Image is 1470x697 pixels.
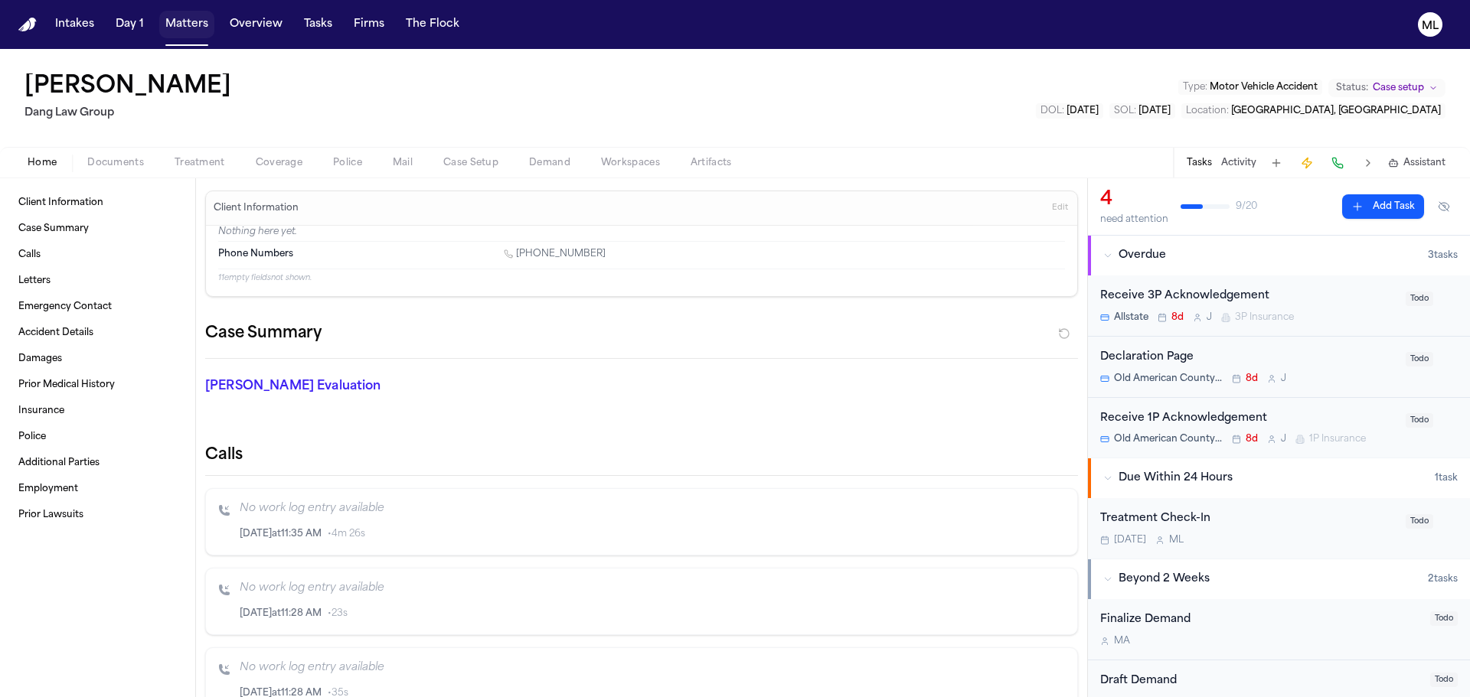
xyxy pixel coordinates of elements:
a: Case Summary [12,217,183,241]
a: Police [12,425,183,449]
span: Treatment [175,157,225,169]
div: 4 [1100,187,1168,212]
button: Matters [159,11,214,38]
div: Treatment Check-In [1100,510,1396,528]
span: 8d [1246,433,1258,445]
div: Draft Demand [1100,673,1421,690]
h2: Calls [205,445,1078,466]
span: 9 / 20 [1236,200,1257,213]
button: Hide completed tasks (⌘⇧H) [1430,194,1458,219]
span: J [1281,373,1286,385]
span: J [1281,433,1286,445]
span: Artifacts [691,157,732,169]
div: Open task: Finalize Demand [1088,599,1470,660]
span: Phone Numbers [218,248,293,260]
button: Assistant [1388,157,1445,169]
span: Calls [18,249,41,261]
button: Change status from Case setup [1328,79,1445,97]
span: Old American County Mutual Fire Insurance Company [1114,373,1223,385]
button: Edit matter name [24,73,231,101]
button: Overview [224,11,289,38]
div: Finalize Demand [1100,611,1421,629]
div: Open task: Receive 1P Acknowledgement [1088,398,1470,458]
a: Damages [12,347,183,371]
span: 2 task s [1428,573,1458,585]
button: Edit Type: Motor Vehicle Accident [1178,80,1322,95]
span: Mail [393,157,413,169]
h1: [PERSON_NAME] [24,73,231,101]
span: Police [18,431,46,443]
button: Add Task [1266,152,1287,174]
span: • 4m 26s [328,528,365,540]
span: Todo [1406,292,1433,306]
div: Open task: Receive 3P Acknowledgement [1088,275,1470,337]
span: Coverage [256,157,302,169]
span: Type : [1183,83,1207,92]
button: Intakes [49,11,100,38]
span: Emergency Contact [18,301,112,313]
span: Location : [1186,106,1229,116]
button: Tasks [298,11,338,38]
span: Prior Lawsuits [18,509,83,521]
button: Activity [1221,157,1256,169]
p: 11 empty fields not shown. [218,272,1065,284]
span: Insurance [18,405,64,417]
span: Edit [1052,203,1068,213]
h2: Dang Law Group [24,104,237,122]
div: Open task: Declaration Page [1088,337,1470,398]
p: No work log entry available [240,581,1065,596]
span: Todo [1406,352,1433,366]
span: Overdue [1119,248,1166,263]
text: ML [1422,21,1439,31]
span: [DATE] [1067,106,1099,116]
span: Additional Parties [18,457,100,469]
span: 8d [1171,311,1184,324]
span: 3 task s [1428,249,1458,262]
span: Police [333,157,362,169]
p: No work log entry available [240,660,1065,676]
button: Day 1 [109,11,150,38]
span: Todo [1430,611,1458,626]
button: Create Immediate Task [1296,152,1318,174]
span: Todo [1430,673,1458,687]
span: Beyond 2 Weeks [1119,572,1210,587]
span: [GEOGRAPHIC_DATA], [GEOGRAPHIC_DATA] [1231,106,1441,116]
span: Workspaces [601,157,660,169]
h3: Client Information [211,202,302,214]
div: Receive 1P Acknowledgement [1100,410,1396,428]
span: Home [28,157,57,169]
a: Additional Parties [12,451,183,475]
button: Beyond 2 Weeks2tasks [1088,559,1470,599]
span: [DATE] [1114,534,1146,546]
button: Edit [1047,196,1073,220]
span: [DATE] [1138,106,1171,116]
span: • 23s [328,607,348,620]
span: Case setup [1373,82,1424,94]
div: need attention [1100,213,1168,226]
button: Edit SOL: 2027-07-23 [1109,103,1175,119]
div: Receive 3P Acknowledgement [1100,288,1396,305]
a: The Flock [400,11,465,38]
span: Case Summary [18,223,89,235]
button: Firms [348,11,390,38]
button: Edit DOL: 2025-07-23 [1036,103,1103,119]
span: [DATE] at 11:35 AM [240,528,322,540]
span: Client Information [18,197,103,209]
a: Letters [12,269,183,293]
span: 1 task [1435,472,1458,484]
p: [PERSON_NAME] Evaluation [205,377,484,396]
a: Calls [12,243,183,267]
a: Call 1 (512) 593-0362 [504,248,606,260]
span: Case Setup [443,157,498,169]
span: Todo [1406,514,1433,529]
span: 3P Insurance [1235,311,1294,324]
span: Allstate [1114,311,1148,324]
a: Accident Details [12,321,183,345]
span: Accident Details [18,327,93,339]
span: Documents [87,157,144,169]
